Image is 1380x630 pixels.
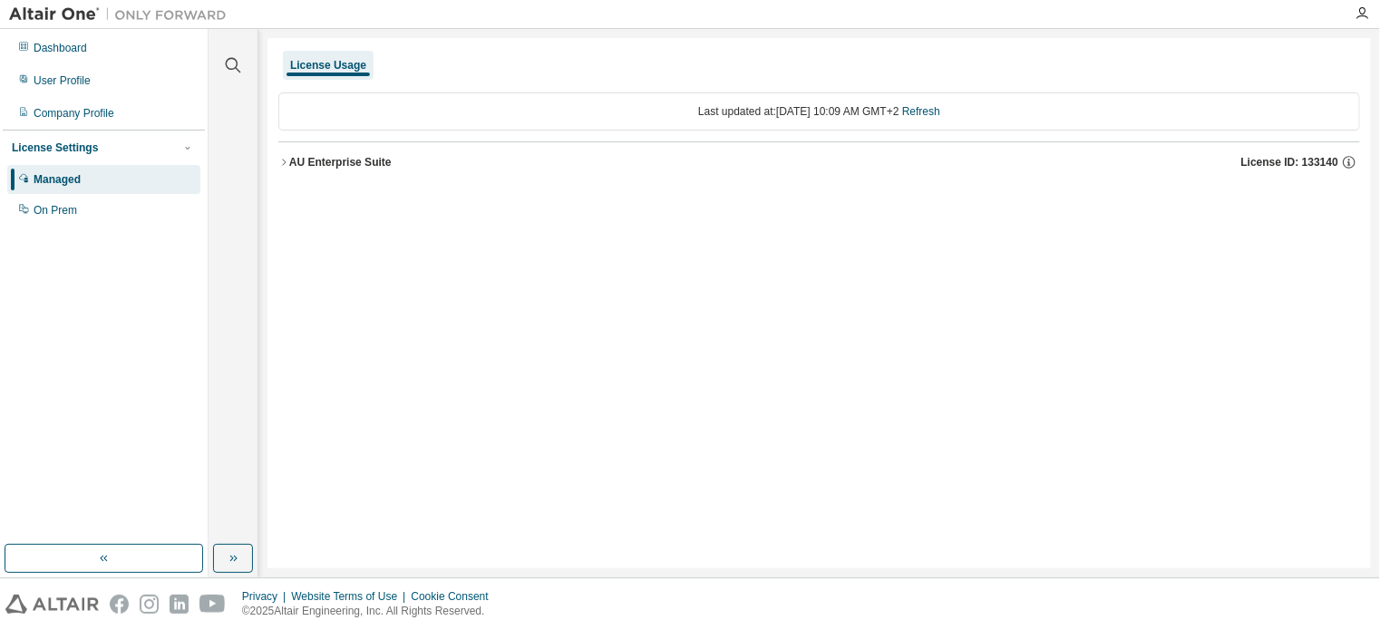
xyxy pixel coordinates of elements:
span: License ID: 133140 [1241,155,1338,170]
p: © 2025 Altair Engineering, Inc. All Rights Reserved. [242,604,500,619]
div: Managed [34,172,81,187]
div: License Usage [290,58,366,73]
div: Privacy [242,589,291,604]
img: Altair One [9,5,236,24]
div: Website Terms of Use [291,589,411,604]
div: Cookie Consent [411,589,499,604]
img: instagram.svg [140,595,159,614]
div: Last updated at: [DATE] 10:09 AM GMT+2 [278,92,1360,131]
a: Refresh [902,105,940,118]
img: facebook.svg [110,595,129,614]
div: License Settings [12,141,98,155]
div: AU Enterprise Suite [289,155,392,170]
button: AU Enterprise SuiteLicense ID: 133140 [278,142,1360,182]
img: linkedin.svg [170,595,189,614]
div: User Profile [34,73,91,88]
img: youtube.svg [199,595,226,614]
div: Dashboard [34,41,87,55]
img: altair_logo.svg [5,595,99,614]
div: On Prem [34,203,77,218]
div: Company Profile [34,106,114,121]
